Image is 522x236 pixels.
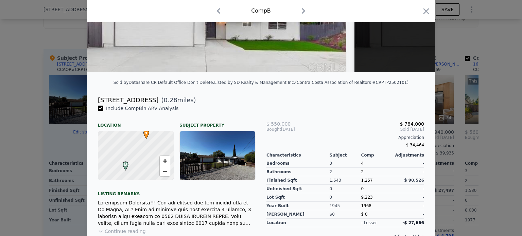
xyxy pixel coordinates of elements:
[266,127,319,132] div: [DATE]
[103,106,181,111] span: Include Comp B in ARV Analysis
[266,121,291,127] span: $ 550,000
[361,161,364,166] span: 4
[330,193,361,202] div: 0
[330,210,361,219] div: $0
[393,193,424,202] div: -
[98,186,256,197] div: Listing remarks
[266,219,330,227] div: location
[163,157,167,165] span: +
[361,178,372,183] span: 1,257
[98,199,256,226] div: Loremipsum Dolorsita!!! Con adi elitsed doe tem incidid utla et Do Magna, AL? Enim ad minimve qui...
[404,178,424,183] span: $ 90,526
[179,117,256,128] div: Subject Property
[98,117,174,128] div: Location
[163,167,167,175] span: −
[402,220,424,225] span: -$ 27,666
[330,159,361,168] div: 3
[266,193,330,202] div: Lot Sqft
[114,80,214,85] div: Sold by Datashare CR Default Office Don't Delete .
[361,186,364,191] span: 0
[361,202,393,210] div: 1968
[266,135,424,140] div: Appreciation
[266,152,330,158] div: Characteristics
[393,185,424,193] div: -
[361,168,393,176] div: 2
[98,228,146,235] button: Continue reading
[158,95,196,105] span: ( miles)
[266,210,330,219] div: [PERSON_NAME]
[330,168,361,176] div: 2
[266,202,330,210] div: Year Built
[400,121,424,127] span: $ 784,000
[266,185,330,193] div: Unfinished Sqft
[266,127,281,132] span: Bought
[251,7,271,15] div: Comp B
[393,152,424,158] div: Adjustments
[266,168,330,176] div: Bathrooms
[393,159,424,168] div: -
[319,127,424,132] span: Sold [DATE]
[361,212,367,217] span: $ 0
[142,128,151,138] span: •
[160,166,170,176] a: Zoom out
[330,176,361,185] div: 1,643
[330,185,361,193] div: 0
[160,156,170,166] a: Zoom in
[121,161,125,165] div: B
[330,202,361,210] div: 1945
[98,95,158,105] div: [STREET_ADDRESS]
[393,210,424,219] div: -
[330,152,361,158] div: Subject
[142,130,146,134] div: •
[406,143,424,147] span: $ 34,464
[164,96,177,104] span: 0.28
[121,161,130,167] span: B
[361,152,393,158] div: Comp
[361,220,377,225] div: - lesser
[393,202,424,210] div: -
[266,159,330,168] div: Bedrooms
[214,80,408,85] div: Listed by SD Realty & Management Inc. (Contra Costa Association of Realtors #CRPTP2502101)
[393,168,424,176] div: -
[266,176,330,185] div: Finished Sqft
[361,195,372,200] span: 9,223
